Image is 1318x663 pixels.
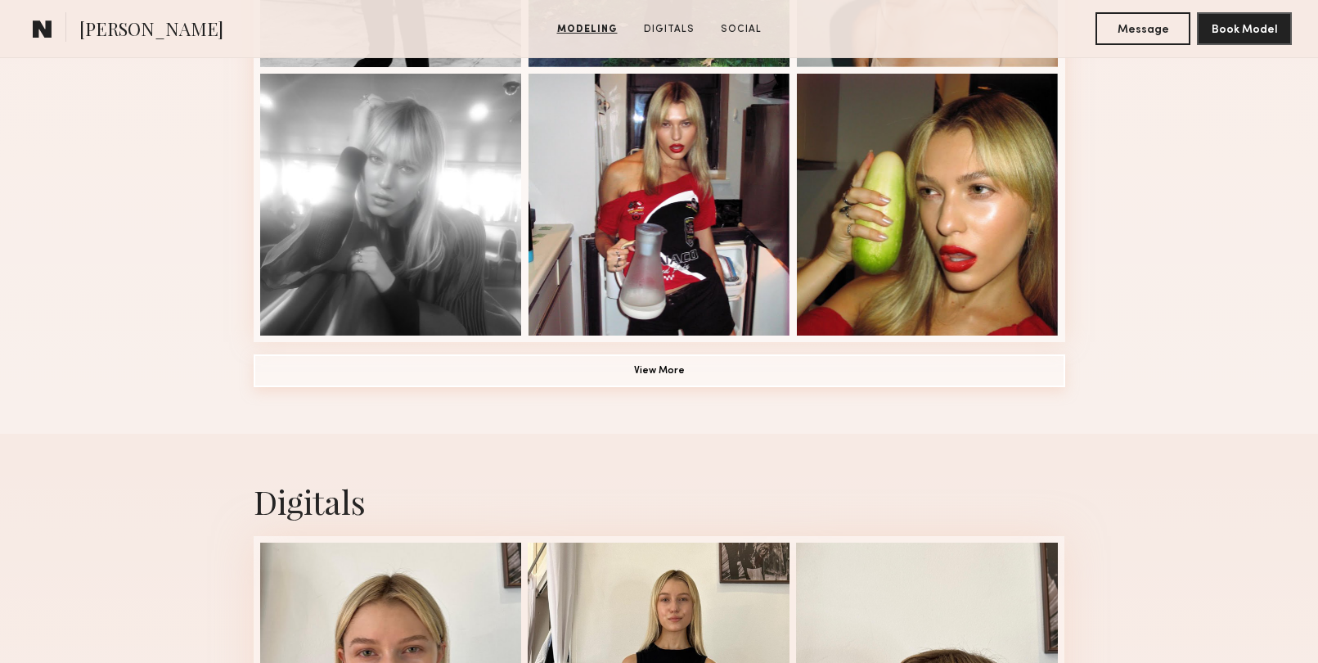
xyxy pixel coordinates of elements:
button: Book Model [1197,12,1292,45]
button: View More [254,354,1065,387]
button: Message [1095,12,1190,45]
a: Digitals [637,22,701,37]
a: Book Model [1197,21,1292,35]
div: Digitals [254,480,1065,523]
a: Social [714,22,768,37]
span: [PERSON_NAME] [79,16,223,45]
a: Modeling [551,22,624,37]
